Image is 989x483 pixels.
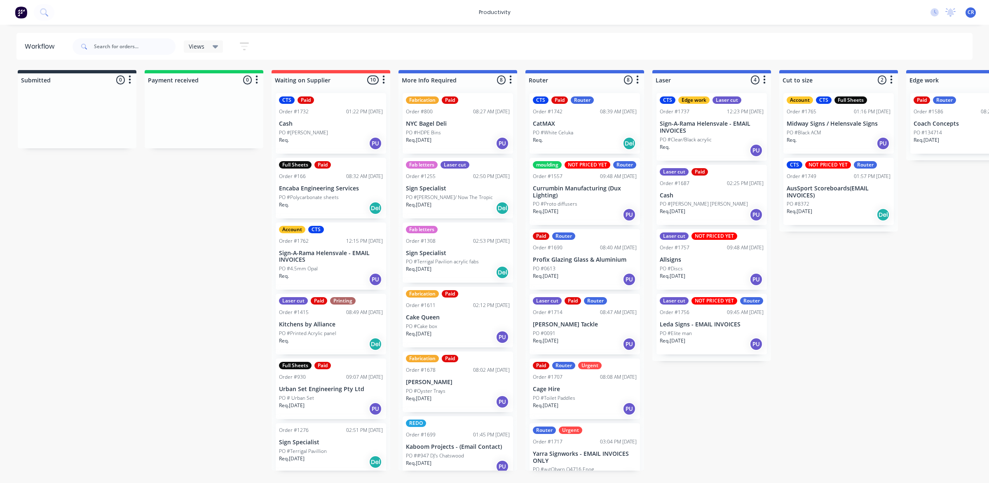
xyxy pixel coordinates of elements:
div: Edge work [678,96,710,104]
div: Del [369,338,382,351]
div: NOT PRICED YET [565,161,610,169]
div: Fab letters [406,161,438,169]
div: 08:47 AM [DATE] [600,309,637,316]
div: Fab lettersLaser cutOrder #125502:50 PM [DATE]Sign SpecialistPO #[PERSON_NAME]/ Now The TropicReq... [403,158,513,218]
div: Order #1732 [279,108,309,115]
div: FabricationPaidOrder #161102:12 PM [DATE]Cake QueenPO #Cake boxReq.[DATE]PU [403,287,513,347]
div: CTSEdge workLaser cutOrder #173712:23 PM [DATE]Sign-A-Rama Helensvale - EMAIL INVOICESPO #Clear/B... [656,93,767,161]
div: Del [877,208,890,221]
p: Req. [DATE] [660,272,685,280]
div: 09:48 AM [DATE] [727,244,764,251]
p: PO #Discs [660,265,683,272]
div: Order #1687 [660,180,689,187]
p: Req. [DATE] [406,201,431,209]
p: Urban Set Engineering Pty Ltd [279,386,383,393]
p: Sign Specialist [406,185,510,192]
div: Full Sheets [834,96,867,104]
div: Printing [330,297,356,305]
div: Order #930 [279,373,306,381]
p: PO #Black ACM [787,129,821,136]
div: Router [552,232,575,240]
div: Laser cut [660,297,689,305]
div: 02:51 PM [DATE] [346,427,383,434]
div: 08:49 AM [DATE] [346,309,383,316]
p: Req. [DATE] [914,136,939,144]
div: 08:02 AM [DATE] [473,366,510,374]
div: 02:50 PM [DATE] [473,173,510,180]
div: PU [623,402,636,415]
div: 08:27 AM [DATE] [473,108,510,115]
div: Paid [565,297,581,305]
div: Fab letters [406,226,438,233]
p: Req. [DATE] [406,460,431,467]
div: Order #166 [279,173,306,180]
div: Order #1678 [406,366,436,374]
p: Req. [279,136,289,144]
p: PO #0613 [533,265,555,272]
p: Midway Signs / Helensvale Signs [787,120,891,127]
p: PO #Polycarbonate sheets [279,194,339,201]
p: Req. [DATE] [279,402,305,409]
div: REDO [406,420,426,427]
p: Cake Queen [406,314,510,321]
div: CTSNOT PRICED YETRouterOrder #174901:57 PM [DATE]AusSport Scoreboards(EMAIL INVOICES)PO #8372Req.... [783,158,894,225]
div: 01:45 PM [DATE] [473,431,510,438]
div: Router [571,96,594,104]
p: PO #Clear/Black acrylic [660,136,712,143]
p: PO #Terrigal Pavilion acrylic fabs [406,258,479,265]
div: CTS [279,96,295,104]
div: Paid [914,96,930,104]
p: Req. [660,143,670,151]
div: Router [854,161,877,169]
div: Paid [533,362,549,369]
div: 12:15 PM [DATE] [346,237,383,245]
p: Kitchens by Alliance [279,321,383,328]
div: 09:48 AM [DATE] [600,173,637,180]
div: Order #1586 [914,108,943,115]
div: Order #1749 [787,173,816,180]
p: Req. [DATE] [787,208,812,215]
p: Req. [DATE] [533,208,558,215]
p: PO #autObarn Q4716 Enog [533,466,594,473]
div: Order #1308 [406,237,436,245]
input: Search for orders... [94,38,176,55]
div: 08:40 AM [DATE] [600,244,637,251]
div: Del [369,202,382,215]
div: PU [369,402,382,415]
div: Fab lettersOrder #130802:53 PM [DATE]Sign SpecialistPO #Terrigal Pavilion acrylic fabsReq.[DATE]Del [403,223,513,283]
p: PO # Urban Set [279,394,314,402]
div: Paid [311,297,327,305]
div: Order #1717 [533,438,562,445]
p: [PERSON_NAME] [406,379,510,386]
div: Paid [691,168,708,176]
p: Req. [DATE] [279,455,305,462]
div: PaidRouterUrgentOrder #170708:08 AM [DATE]Cage HirePO #Toilet PaddlesReq.[DATE]PU [530,359,640,419]
p: PO #Elite man [660,330,692,337]
div: Order #1557 [533,173,562,180]
div: Laser cut [660,168,689,176]
div: Account [787,96,813,104]
div: AccountCTSFull SheetsOrder #176501:16 PM [DATE]Midway Signs / Helensvale SignsPO #Black ACMReq.PU [783,93,894,154]
span: Views [189,42,204,51]
div: PU [496,137,509,150]
p: PO #Terrigal Pavillion [279,448,327,455]
div: PU [623,338,636,351]
div: CTS [816,96,832,104]
p: Req. [DATE] [406,265,431,273]
div: CTS [660,96,675,104]
img: Factory [15,6,27,19]
p: Encaba Engineering Services [279,185,383,192]
p: CatMAX [533,120,637,127]
div: Paid [298,96,314,104]
div: REDOOrder #169901:45 PM [DATE]Kaboom Projects - (Email Contact)PO ##947 DJ's ChatswoodReq.[DATE]PU [403,416,513,477]
div: CTS [787,161,802,169]
div: Order #1765 [787,108,816,115]
div: PaidRouterOrder #169008:40 AM [DATE]Profix Glazing Glass & AluminiumPO #0613Req.[DATE]PU [530,229,640,290]
div: PU [369,273,382,286]
div: Urgent [559,427,582,434]
p: PO #[PERSON_NAME] [279,129,328,136]
div: Full Sheets [279,161,312,169]
p: Profix Glazing Glass & Aluminium [533,256,637,263]
div: Fabrication [406,290,439,298]
p: PO #HDPE Bins [406,129,441,136]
